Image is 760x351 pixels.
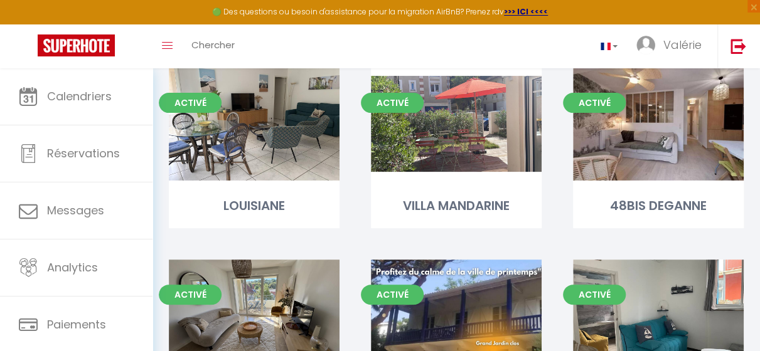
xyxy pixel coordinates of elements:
div: VILLA MANDARINE [371,196,542,216]
span: Activé [361,285,424,305]
span: Activé [159,93,222,113]
span: Activé [361,93,424,113]
span: Activé [159,285,222,305]
span: Calendriers [47,88,112,104]
a: Chercher [182,24,244,68]
span: Activé [563,285,626,305]
span: Paiements [47,317,106,332]
span: Messages [47,202,104,218]
span: Activé [563,93,626,113]
span: Chercher [191,38,235,51]
a: ... Valérie [627,24,717,68]
img: Super Booking [38,34,115,56]
div: 48BIS DEGANNE [573,196,744,216]
a: >>> ICI <<<< [504,6,548,17]
span: Valérie [663,37,702,53]
span: Réservations [47,145,120,161]
div: LOUISIANE [169,196,340,216]
img: logout [731,38,746,54]
img: ... [636,36,655,55]
span: Analytics [47,259,98,275]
